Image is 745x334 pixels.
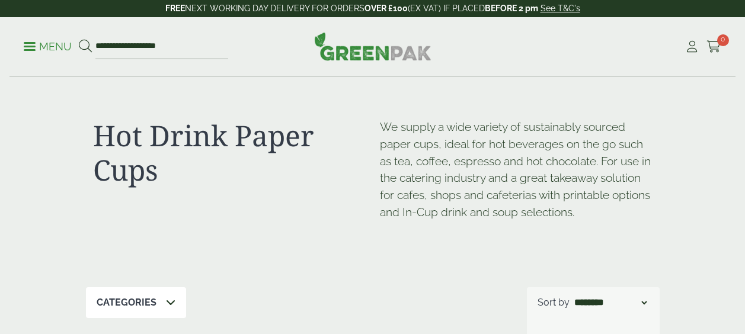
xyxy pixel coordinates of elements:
[165,4,185,13] strong: FREE
[314,32,431,60] img: GreenPak Supplies
[717,34,729,46] span: 0
[380,118,653,221] p: We supply a wide variety of sustainably sourced paper cups, ideal for hot beverages on the go suc...
[97,296,156,310] p: Categories
[706,38,721,56] a: 0
[93,118,366,187] h1: Hot Drink Paper Cups
[364,4,408,13] strong: OVER £100
[541,4,580,13] a: See T&C's
[485,4,538,13] strong: BEFORE 2 pm
[572,296,649,310] select: Shop order
[24,40,72,54] p: Menu
[706,41,721,53] i: Cart
[24,40,72,52] a: Menu
[685,41,699,53] i: My Account
[538,296,570,310] p: Sort by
